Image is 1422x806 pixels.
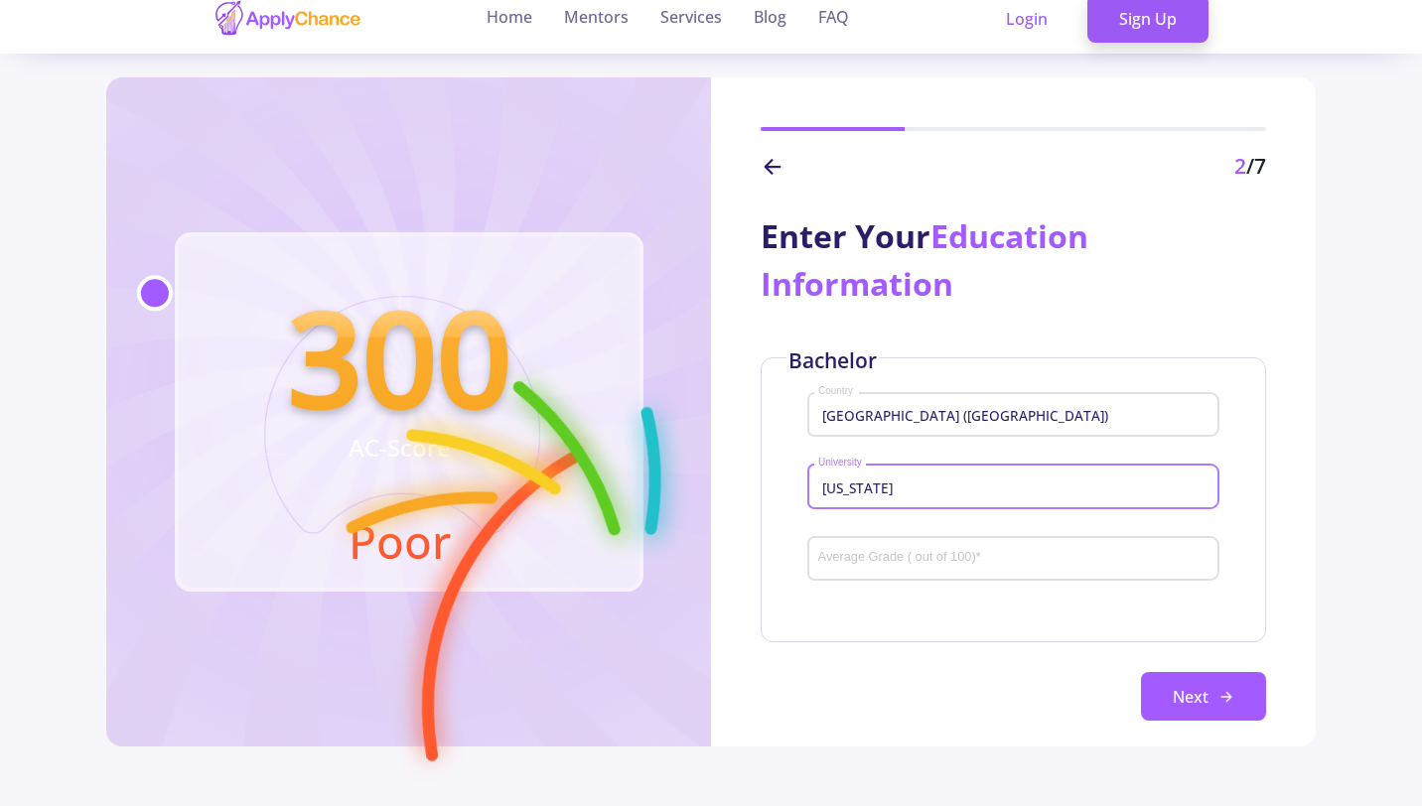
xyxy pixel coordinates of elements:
[1141,672,1266,722] button: Next
[786,345,879,377] div: Bachelor
[348,510,450,572] text: Poor
[1234,152,1246,180] span: 2
[287,267,510,446] text: 300
[348,431,450,464] text: AC-Score
[761,212,1266,308] div: Enter Your
[761,214,1088,305] span: Education Information
[1246,152,1266,180] span: /7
